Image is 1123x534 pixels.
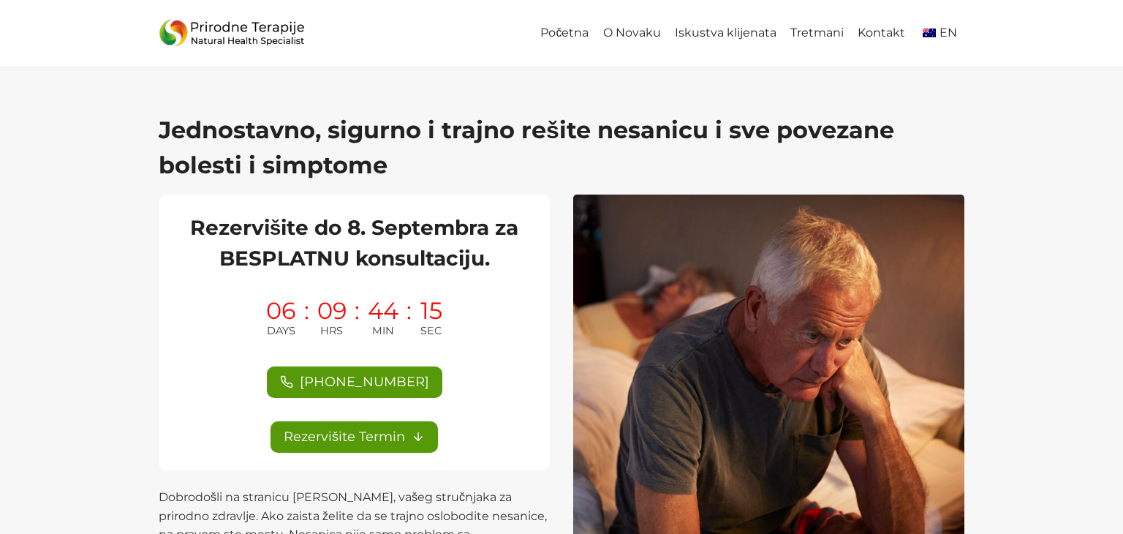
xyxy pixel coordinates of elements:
[407,299,412,339] span: :
[355,299,360,339] span: :
[304,299,309,339] span: :
[159,15,305,51] img: Prirodne_Terapije_Logo - Prirodne Terapije
[266,299,295,323] span: 06
[159,113,964,183] h1: Jednostavno, sigurno i trajno rešite nesanicu i sve povezane bolesti i simptome
[534,17,596,50] a: Početna
[783,17,850,50] a: Tretmani
[420,323,442,339] span: SEC
[320,323,343,339] span: HRS
[420,299,442,323] span: 15
[923,29,936,37] img: English
[596,17,668,50] a: O Novaku
[368,299,398,323] span: 44
[939,26,957,40] span: EN
[271,421,438,453] a: Rezervišite Termin
[534,17,964,50] nav: Primary Navigation
[284,426,405,448] span: Rezervišite Termin
[851,17,912,50] a: Kontakt
[267,323,295,339] span: DAYS
[300,372,429,393] span: [PHONE_NUMBER]
[176,212,532,274] h2: Rezervišite do 8. Septembra za BESPLATNU konsultaciju.
[372,323,394,339] span: MIN
[317,299,347,323] span: 09
[267,366,442,398] a: [PHONE_NUMBER]
[668,17,783,50] a: Iskustva klijenata
[912,17,964,50] a: en_AUEN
